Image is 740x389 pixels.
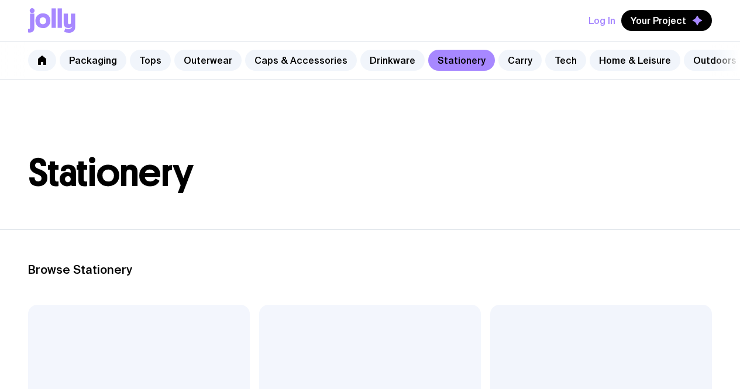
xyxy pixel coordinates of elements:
h1: Stationery [28,154,712,192]
button: Your Project [621,10,712,31]
span: Your Project [631,15,686,26]
a: Home & Leisure [590,50,680,71]
a: Stationery [428,50,495,71]
a: Outerwear [174,50,242,71]
a: Caps & Accessories [245,50,357,71]
a: Tech [545,50,586,71]
a: Drinkware [360,50,425,71]
h2: Browse Stationery [28,263,712,277]
a: Tops [130,50,171,71]
button: Log In [588,10,615,31]
a: Packaging [60,50,126,71]
a: Carry [498,50,542,71]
